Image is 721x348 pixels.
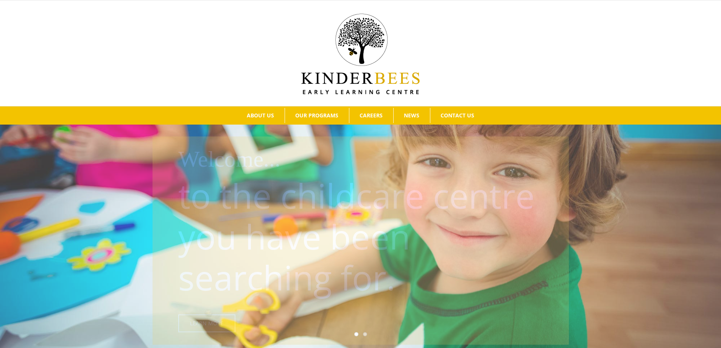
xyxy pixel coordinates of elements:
[285,108,349,123] a: OUR PROGRAMS
[430,108,485,123] a: CONTACT US
[360,113,383,118] span: CAREERS
[363,332,367,336] a: 2
[11,106,710,125] nav: Main Menu
[394,108,430,123] a: NEWS
[441,113,474,118] span: CONTACT US
[178,144,563,175] h1: Welcome...
[404,113,419,118] span: NEWS
[295,113,338,118] span: OUR PROGRAMS
[178,175,547,298] p: to the childcare centre you have been searching for.
[178,315,235,332] a: Learn More
[301,14,420,94] img: Kinder Bees Logo
[349,108,393,123] a: CAREERS
[354,332,358,336] a: 1
[190,320,224,327] span: Learn More
[237,108,285,123] a: ABOUT US
[247,113,274,118] span: ABOUT US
